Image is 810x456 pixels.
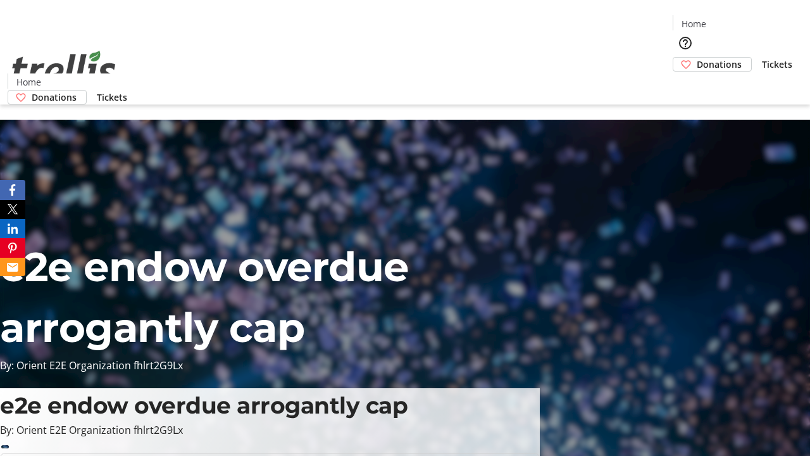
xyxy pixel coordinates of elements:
span: Donations [32,91,77,104]
a: Home [673,17,714,30]
span: Donations [697,58,742,71]
img: Orient E2E Organization fhlrt2G9Lx's Logo [8,37,120,100]
button: Help [673,30,698,56]
span: Home [682,17,706,30]
span: Tickets [97,91,127,104]
a: Donations [673,57,752,72]
button: Cart [673,72,698,97]
span: Home [16,75,41,89]
span: Tickets [762,58,792,71]
a: Tickets [87,91,137,104]
a: Donations [8,90,87,104]
a: Tickets [752,58,802,71]
a: Home [8,75,49,89]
